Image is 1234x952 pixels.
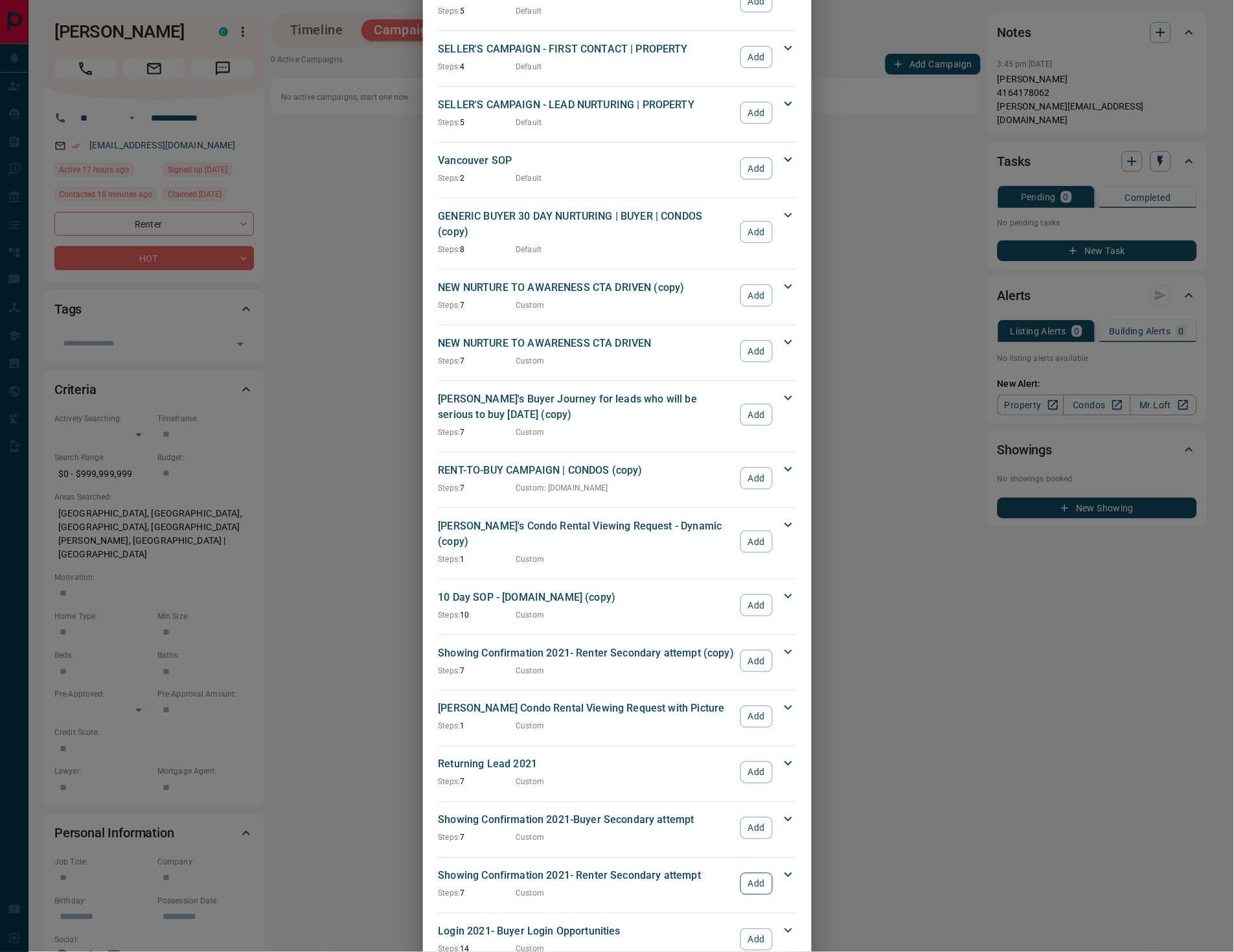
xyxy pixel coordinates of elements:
[439,174,461,183] span: Steps:
[439,153,735,168] p: Vancouver SOP
[439,609,516,621] p: 10
[439,301,461,310] span: Steps:
[439,483,461,493] span: Steps:
[740,873,772,895] button: Add
[439,6,461,16] span: Steps:
[439,610,461,620] span: Steps:
[740,340,772,362] button: Add
[516,172,542,184] p: Default
[740,531,772,553] button: Add
[439,754,796,791] div: Returning Lead 2021Steps:7CustomAdd
[439,555,461,564] span: Steps:
[439,757,735,772] p: Returning Lead 2021
[439,643,796,679] div: Showing Confirmation 2021- Renter Secondary attempt (copy)Steps:7CustomAdd
[516,244,542,255] p: Default
[516,426,545,438] p: Custom
[439,778,461,787] span: Steps:
[439,833,461,842] span: Steps:
[439,95,796,131] div: SELLER'S CAMPAIGN - LEAD NURTURING | PROPERTYSteps:5DefaultAdd
[439,277,796,314] div: NEW NURTURE TO AWARENESS CTA DRIVEN (copy)Steps:7CustomAdd
[439,428,461,437] span: Steps:
[740,284,772,307] button: Add
[516,5,542,17] p: Default
[439,463,735,478] p: RENT-TO-BUY CAMPAIGN | CONDOS (copy)
[439,832,516,844] p: 7
[439,666,461,675] span: Steps:
[439,701,735,717] p: [PERSON_NAME] Condo Rental Viewing Request with Picture
[439,665,516,677] p: 7
[439,206,796,258] div: GENERIC BUYER 30 DAY NURTURING | BUYER | CONDOS (copy)Steps:8DefaultAdd
[516,609,545,621] p: Custom
[439,391,735,423] p: [PERSON_NAME]'s Buyer Journey for leads who will be serious to buy [DATE] (copy)
[516,482,608,494] p: Custom : [DOMAIN_NAME]
[516,355,545,367] p: Custom
[516,299,545,311] p: Custom
[439,516,796,568] div: [PERSON_NAME]'s Condo Rental Viewing Request - Dynamic (copy)Steps:1CustomAdd
[516,776,545,788] p: Custom
[740,929,772,951] button: Add
[439,172,516,184] p: 2
[439,590,735,605] p: 10 Day SOP - [DOMAIN_NAME] (copy)
[439,389,796,441] div: [PERSON_NAME]'s Buyer Journey for leads who will be serious to buy [DATE] (copy)Steps:7CustomAdd
[740,706,772,728] button: Add
[439,699,796,735] div: [PERSON_NAME] Condo Rental Viewing Request with PictureSteps:1CustomAdd
[439,280,735,296] p: NEW NURTURE TO AWARENESS CTA DRIVEN (copy)
[439,62,461,71] span: Steps:
[740,102,772,124] button: Add
[439,482,516,494] p: 7
[439,97,735,113] p: SELLER'S CAMPAIGN - LEAD NURTURING | PROPERTY
[439,866,796,902] div: Showing Confirmation 2021- Renter Secondary attemptSteps:7CustomAdd
[439,150,796,187] div: Vancouver SOPSteps:2DefaultAdd
[740,467,772,489] button: Add
[439,245,461,254] span: Steps:
[439,209,735,240] p: GENERIC BUYER 30 DAY NURTURING | BUYER | CONDOS (copy)
[439,117,516,128] p: 5
[439,888,516,900] p: 7
[439,244,516,255] p: 8
[439,889,461,898] span: Steps:
[740,221,772,243] button: Add
[439,722,461,731] span: Steps:
[439,813,735,828] p: Showing Confirmation 2021-Buyer Secondary attempt
[516,61,542,73] p: Default
[439,356,461,366] span: Steps:
[439,41,735,57] p: SELLER'S CAMPAIGN - FIRST CONTACT | PROPERTY
[439,776,516,788] p: 7
[439,118,461,127] span: Steps:
[439,868,735,884] p: Showing Confirmation 2021- Renter Secondary attempt
[439,645,735,661] p: Showing Confirmation 2021- Renter Secondary attempt (copy)
[439,355,516,367] p: 7
[516,832,545,844] p: Custom
[740,817,772,839] button: Add
[439,553,516,565] p: 1
[516,553,545,565] p: Custom
[439,336,735,351] p: NEW NURTURE TO AWARENESS CTA DRIVEN
[439,721,516,732] p: 1
[439,333,796,369] div: NEW NURTURE TO AWARENESS CTA DRIVENSteps:7CustomAdd
[516,721,545,732] p: Custom
[740,404,772,426] button: Add
[439,39,796,75] div: SELLER'S CAMPAIGN - FIRST CONTACT | PROPERTYSteps:4DefaultAdd
[439,61,516,73] p: 4
[439,299,516,311] p: 7
[439,460,796,496] div: RENT-TO-BUY CAMPAIGN | CONDOS (copy)Steps:7Custom: [DOMAIN_NAME]Add
[439,5,516,17] p: 5
[516,888,545,900] p: Custom
[740,46,772,68] button: Add
[740,157,772,180] button: Add
[516,117,542,128] p: Default
[439,810,796,846] div: Showing Confirmation 2021-Buyer Secondary attemptSteps:7CustomAdd
[740,761,772,784] button: Add
[740,594,772,616] button: Add
[439,426,516,438] p: 7
[439,518,735,550] p: [PERSON_NAME]'s Condo Rental Viewing Request - Dynamic (copy)
[740,650,772,672] button: Add
[439,924,735,940] p: Login 2021- Buyer Login Opportunities
[516,665,545,677] p: Custom
[439,587,796,623] div: 10 Day SOP - [DOMAIN_NAME] (copy)Steps:10CustomAdd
